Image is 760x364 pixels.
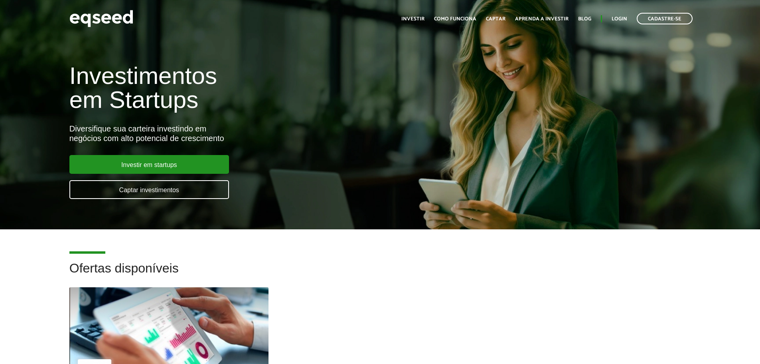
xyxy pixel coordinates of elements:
[69,261,691,287] h2: Ofertas disponíveis
[578,16,591,22] a: Blog
[486,16,505,22] a: Captar
[69,180,229,199] a: Captar investimentos
[612,16,627,22] a: Login
[515,16,569,22] a: Aprenda a investir
[434,16,476,22] a: Como funciona
[69,155,229,174] a: Investir em startups
[69,124,438,143] div: Diversifique sua carteira investindo em negócios com alto potencial de crescimento
[69,8,133,29] img: EqSeed
[401,16,424,22] a: Investir
[69,64,438,112] h1: Investimentos em Startups
[637,13,693,24] a: Cadastre-se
